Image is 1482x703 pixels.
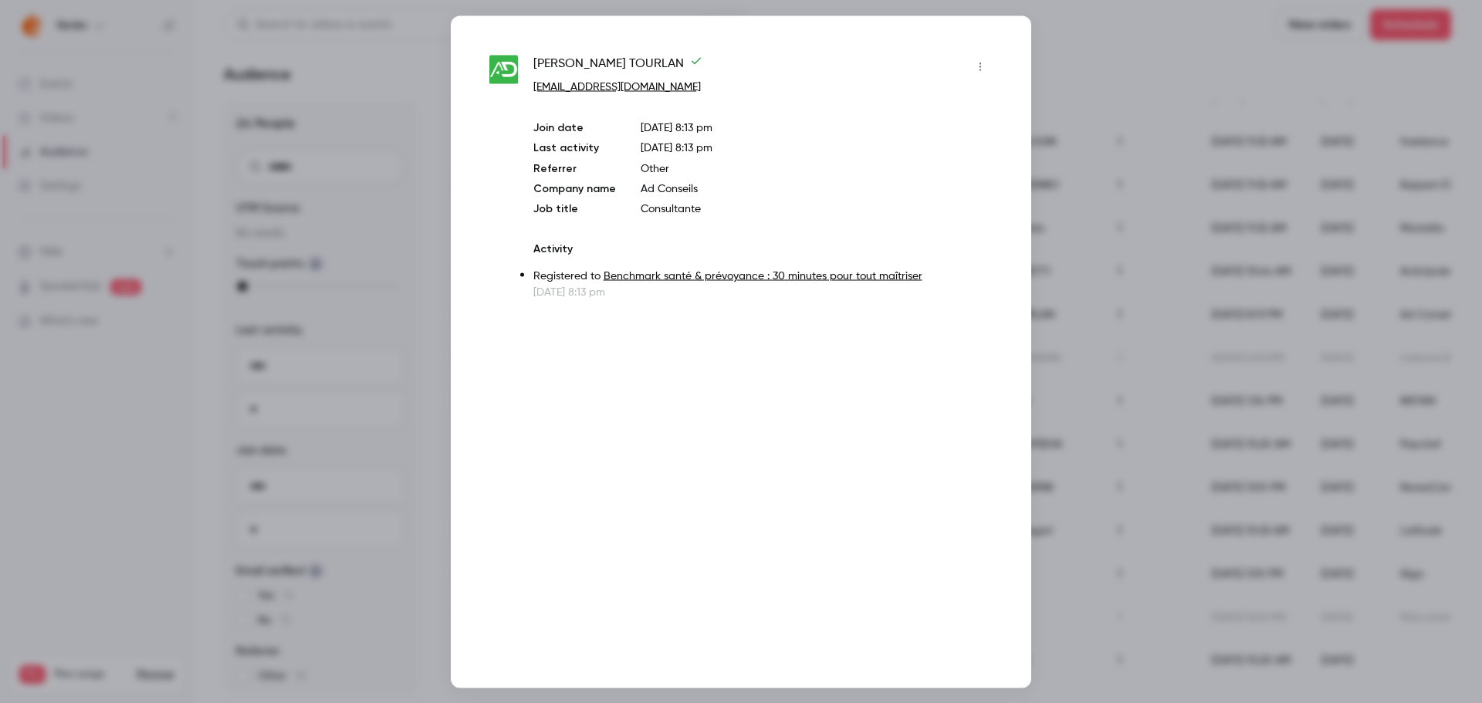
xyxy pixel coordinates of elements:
p: [DATE] 8:13 pm [641,120,993,135]
a: [EMAIL_ADDRESS][DOMAIN_NAME] [533,81,701,92]
p: Job title [533,201,616,216]
p: Ad Conseils [641,181,993,196]
p: Other [641,161,993,176]
p: Company name [533,181,616,196]
img: adconseils.com [489,56,518,84]
p: Registered to [533,268,993,284]
span: [DATE] 8:13 pm [641,142,712,153]
a: Benchmark santé & prévoyance : 30 minutes pour tout maîtriser [604,270,922,281]
p: Activity [533,241,993,256]
p: [DATE] 8:13 pm [533,284,993,299]
span: [PERSON_NAME] TOURLAN [533,54,702,79]
p: Last activity [533,140,616,156]
p: Referrer [533,161,616,176]
p: Join date [533,120,616,135]
p: Consultante [641,201,993,216]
